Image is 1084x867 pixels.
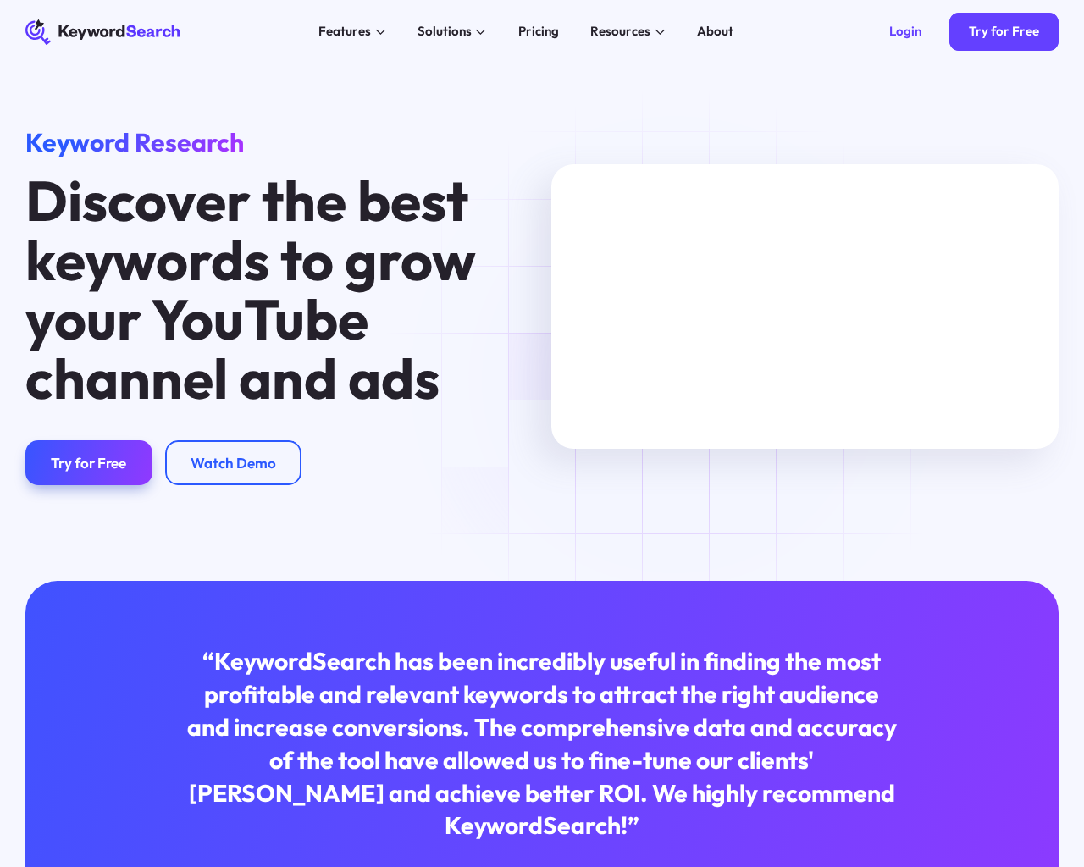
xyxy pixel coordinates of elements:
[889,24,921,40] div: Login
[25,440,152,485] a: Try for Free
[551,164,1058,450] iframe: MKTG_Keyword Search Manuel Search Tutorial_040623
[318,22,371,41] div: Features
[25,126,244,158] span: Keyword Research
[508,19,568,45] a: Pricing
[25,171,486,408] h1: Discover the best keywords to grow your YouTube channel and ads
[949,13,1058,51] a: Try for Free
[969,24,1039,40] div: Try for Free
[590,22,650,41] div: Resources
[51,454,126,472] div: Try for Free
[191,454,276,472] div: Watch Demo
[870,13,940,51] a: Login
[697,22,733,41] div: About
[418,22,472,41] div: Solutions
[518,22,559,41] div: Pricing
[688,19,744,45] a: About
[184,645,900,843] div: “KeywordSearch has been incredibly useful in finding the most profitable and relevant keywords to...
